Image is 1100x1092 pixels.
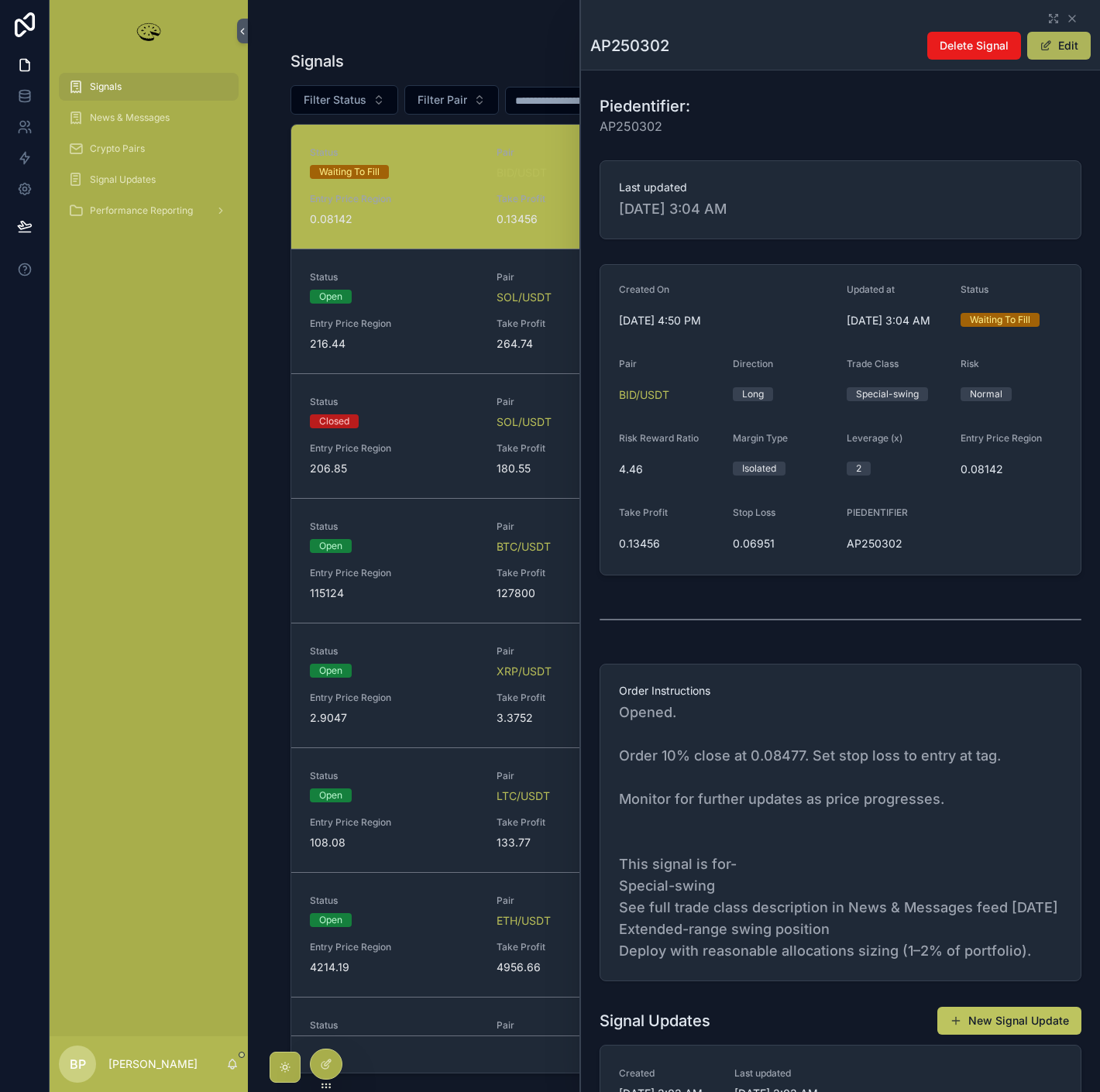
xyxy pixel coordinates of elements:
[310,520,478,533] span: Status
[497,318,665,330] span: Take Profit
[90,173,156,186] span: Signal Updates
[310,318,478,330] span: Entry Price Region
[310,770,478,782] span: Status
[291,623,1057,747] a: StatusOpenPairXRP/USDTUpdated at[DATE] 1:51 AMPIEDENTIFIERAP250307Entry Price Region2.9047Take Pr...
[310,960,478,975] span: 4214.19
[497,146,665,159] span: Pair
[497,520,665,533] span: Pair
[847,283,895,295] span: Updated at
[310,835,478,850] span: 108.08
[133,19,164,43] img: App logo
[600,117,690,136] span: AP250302
[497,165,547,180] a: BID/USDT
[619,313,834,328] span: [DATE] 4:50 PM
[847,432,902,444] span: Leverage (x)
[90,112,170,124] span: News & Messages
[733,507,775,518] span: Stop Loss
[497,941,665,953] span: Take Profit
[90,81,122,93] span: Signals
[619,180,1062,195] span: Last updated
[310,442,478,455] span: Entry Price Region
[619,683,1062,699] span: Order Instructions
[590,35,669,57] h1: AP250302
[619,462,720,477] span: 4.46
[733,432,788,444] span: Margin Type
[319,664,342,678] div: Open
[319,539,342,553] div: Open
[847,313,948,328] span: [DATE] 3:04 AM
[497,290,552,305] span: SOL/USDT
[619,536,720,551] span: 0.13456
[418,92,467,108] span: Filter Pair
[59,104,239,132] a: News & Messages
[291,249,1057,373] a: StatusOpenPairSOL/USDTUpdated at[DATE] 2:03 AMPIEDENTIFIERAP250308Entry Price Region216.44Take Pr...
[310,645,478,658] span: Status
[619,198,1062,220] span: [DATE] 3:04 AM
[970,313,1030,327] div: Waiting To Fill
[619,387,669,403] a: BID/USDT
[970,387,1002,401] div: Normal
[497,645,665,658] span: Pair
[856,387,919,401] div: Special-swing
[310,271,478,283] span: Status
[937,1007,1081,1035] button: New Signal Update
[497,585,665,601] span: 127800
[619,283,669,295] span: Created On
[742,462,776,476] div: Isolated
[619,507,668,518] span: Take Profit
[856,462,861,476] div: 2
[310,461,478,476] span: 206.85
[497,567,665,579] span: Take Profit
[319,788,342,802] div: Open
[310,1019,478,1032] span: Status
[70,1055,86,1073] span: BP
[847,507,908,518] span: PIEDENTIFIER
[619,432,699,444] span: Risk Reward Ratio
[497,414,552,430] a: SOL/USDT
[497,816,665,829] span: Take Profit
[310,692,478,704] span: Entry Price Region
[310,585,478,601] span: 115124
[290,50,344,72] h1: Signals
[319,290,342,304] div: Open
[742,387,764,401] div: Long
[90,204,193,217] span: Performance Reporting
[497,770,665,782] span: Pair
[291,747,1057,872] a: StatusOpenPairLTC/USDTUpdated at[DATE] 1:46 AMPIEDENTIFIERAP250306Entry Price Region108.08Take Pr...
[733,536,834,551] span: 0.06951
[961,358,979,369] span: Risk
[310,895,478,907] span: Status
[310,567,478,579] span: Entry Price Region
[497,396,665,408] span: Pair
[59,166,239,194] a: Signal Updates
[961,462,1062,477] span: 0.08142
[600,95,690,117] h1: Piedentifier:
[497,664,552,679] a: XRP/USDT
[310,710,478,726] span: 2.9047
[847,536,948,551] span: AP250302
[600,1010,710,1032] h1: Signal Updates
[59,197,239,225] a: Performance Reporting
[291,498,1057,623] a: StatusOpenPairBTC/USDTUpdated at[DATE] 1:55 AMPIEDENTIFIERAP250304Entry Price Region115124Take Pr...
[497,913,551,929] a: ETH/USDT
[497,336,665,352] span: 264.74
[497,442,665,455] span: Take Profit
[497,788,550,804] span: LTC/USDT
[291,373,1057,498] a: StatusClosedPairSOL/USDTUpdated at[DATE] 1:56 AMPIEDENTIFIERAP250303Entry Price Region206.85Take ...
[497,461,665,476] span: 180.55
[497,710,665,726] span: 3.3752
[847,358,899,369] span: Trade Class
[108,1056,198,1072] p: [PERSON_NAME]
[319,913,342,927] div: Open
[90,143,145,155] span: Crypto Pairs
[310,211,478,227] span: 0.08142
[310,336,478,352] span: 216.44
[310,816,478,829] span: Entry Price Region
[619,358,637,369] span: Pair
[497,539,551,555] span: BTC/USDT
[1027,32,1091,60] button: Edit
